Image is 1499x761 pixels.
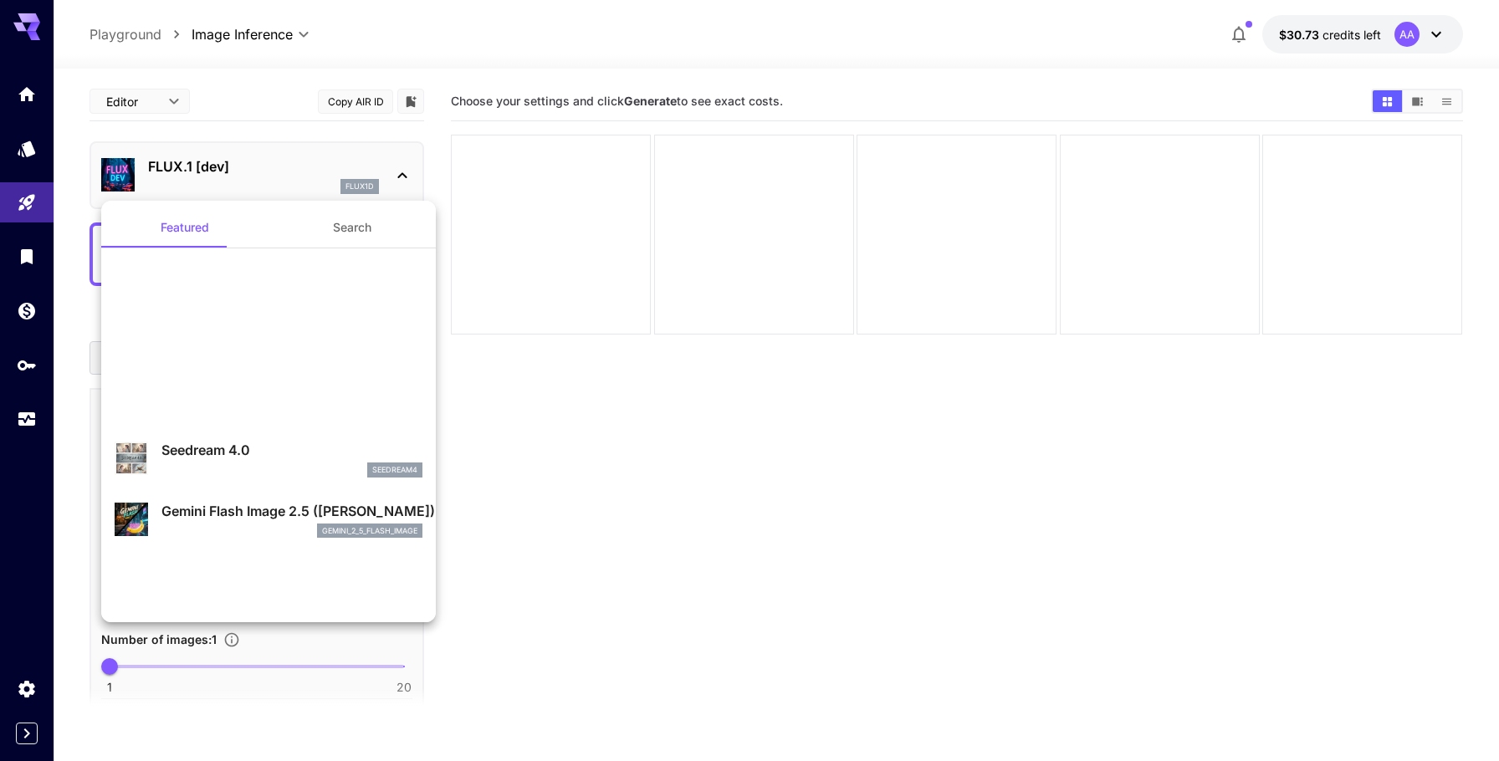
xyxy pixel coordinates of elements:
button: Search [269,207,436,248]
p: seedream4 [372,464,417,476]
p: gemini_2_5_flash_image [322,525,417,537]
div: Gemini Flash Image 2.5 ([PERSON_NAME])gemini_2_5_flash_image [115,494,422,545]
p: Seedream 4.0 [161,440,422,460]
button: Featured [101,207,269,248]
p: Gemini Flash Image 2.5 ([PERSON_NAME]) [161,501,422,521]
div: Seedream 4.0seedream4 [115,433,422,484]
